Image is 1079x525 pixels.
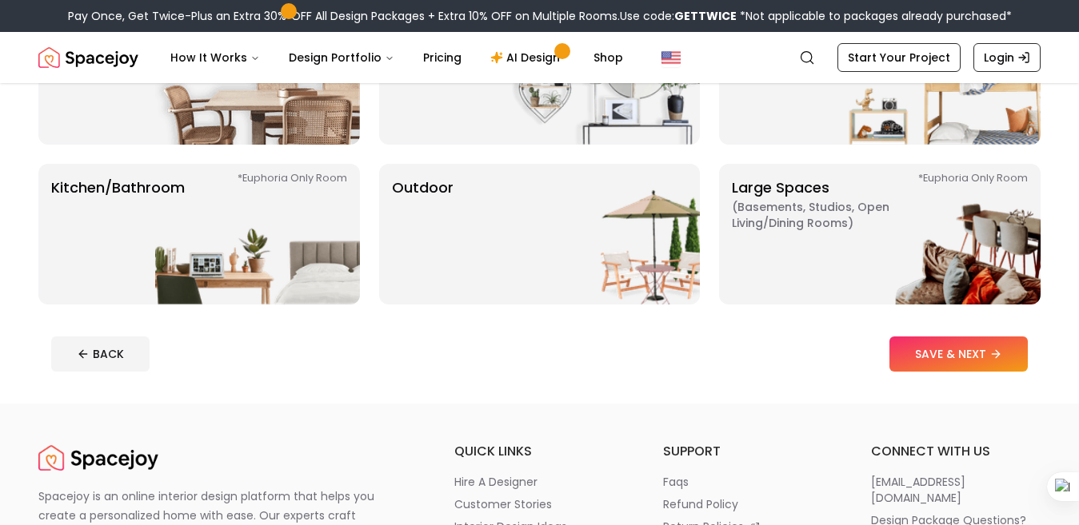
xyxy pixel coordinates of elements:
[38,32,1041,83] nav: Global
[663,474,833,490] a: faqs
[871,442,1041,461] h6: connect with us
[836,164,1041,304] img: Large Spaces *Euphoria Only
[871,474,1041,506] a: [EMAIL_ADDRESS][DOMAIN_NAME]
[51,177,185,292] p: Kitchen/Bathroom
[454,442,624,461] h6: quick links
[38,42,138,74] a: Spacejoy
[454,474,538,490] p: hire a designer
[889,336,1028,372] button: SAVE & NEXT
[158,42,636,74] nav: Main
[454,474,624,490] a: hire a designer
[732,177,932,292] p: Large Spaces
[837,43,961,72] a: Start Your Project
[663,496,738,512] p: refund policy
[973,43,1041,72] a: Login
[38,442,158,474] a: Spacejoy
[674,8,737,24] b: GETTWICE
[663,442,833,461] h6: support
[276,42,407,74] button: Design Portfolio
[732,199,932,231] span: ( Basements, Studios, Open living/dining rooms )
[158,42,273,74] button: How It Works
[495,164,700,304] img: Outdoor
[661,48,681,67] img: United States
[478,42,577,74] a: AI Design
[410,42,474,74] a: Pricing
[392,177,454,292] p: Outdoor
[51,336,150,372] button: BACK
[737,8,1012,24] span: *Not applicable to packages already purchased*
[38,442,158,474] img: Spacejoy Logo
[155,164,360,304] img: Kitchen/Bathroom *Euphoria Only
[454,496,624,512] a: customer stories
[620,8,737,24] span: Use code:
[663,474,689,490] p: faqs
[663,496,833,512] a: refund policy
[454,496,552,512] p: customer stories
[68,8,1012,24] div: Pay Once, Get Twice-Plus an Extra 30% OFF All Design Packages + Extra 10% OFF on Multiple Rooms.
[38,42,138,74] img: Spacejoy Logo
[581,42,636,74] a: Shop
